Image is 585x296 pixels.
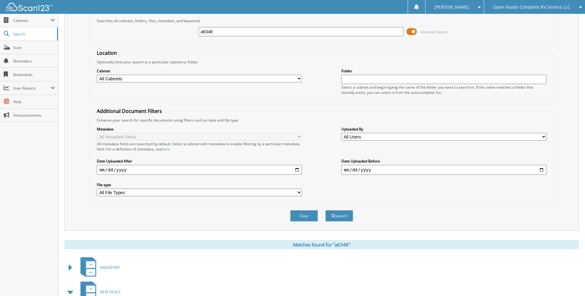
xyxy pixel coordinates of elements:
input: start [97,165,302,175]
span: Help [13,99,55,104]
span: Bookmarks [13,72,55,77]
div: Searches all cabinets, folders, files, metadata, and keywords [94,18,549,23]
span: Advanced Search [420,30,448,34]
span: INVENTORY [100,265,120,270]
label: Metadata [97,126,302,132]
input: end [341,165,546,175]
div: Optionally limit your search to a particular cabinet or folder [94,59,549,65]
label: Cabinet [97,68,302,74]
label: Folder [341,68,546,74]
span: [PERSON_NAME] [435,5,469,9]
legend: Location [94,50,120,56]
span: Announcements [13,113,55,118]
label: File type [97,182,302,187]
label: Date Uploaded Before [341,158,546,164]
button: Search [325,210,353,222]
span: User Reports [13,86,51,91]
span: Reminders [13,58,55,64]
label: Uploaded By [341,126,546,132]
span: NEW DEALS [100,289,121,294]
div: Matches found for "a6348" [64,240,579,249]
div: All metadata fields are searched by default. Select a cabinet with metadata to enable filtering b... [97,141,302,152]
label: Date Uploaded After [97,158,302,164]
span: Search [13,31,54,37]
div: Enhance your search for specific documents using filters such as date and file type. [94,118,549,123]
iframe: Chat Widget [554,266,585,296]
span: Scan [13,45,55,50]
div: Select a cabinet and begin typing the name of the folder you want to search in. If the name match... [341,85,546,95]
a: INVENTORY [77,255,120,280]
img: scan123-logo-white.svg [6,3,52,11]
span: Open Roads Complete RV Service LLC [493,5,570,9]
a: here [162,146,170,152]
button: Clear [290,210,318,222]
span: Cabinets [13,18,51,23]
legend: Additional Document Filters [94,108,165,114]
